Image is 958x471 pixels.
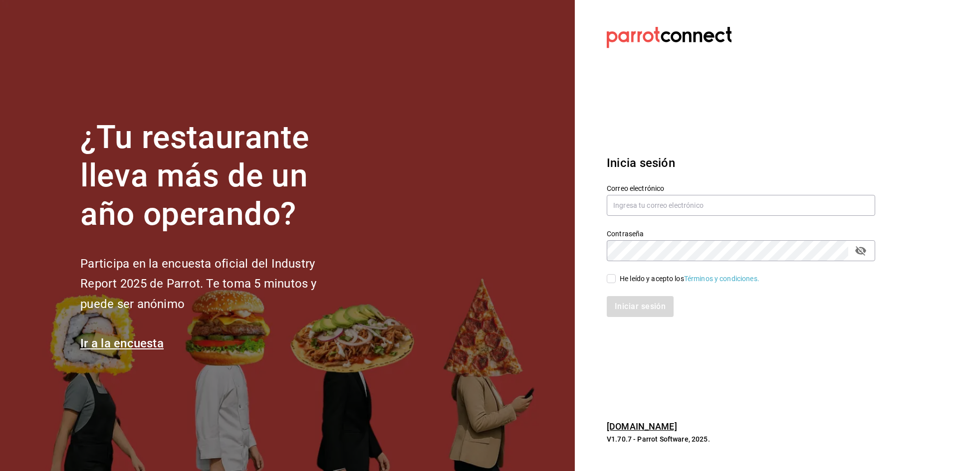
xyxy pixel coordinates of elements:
[607,230,875,237] label: Contraseña
[607,154,875,172] h3: Inicia sesión
[852,242,869,259] button: passwordField
[607,434,875,444] p: V1.70.7 - Parrot Software, 2025.
[607,421,677,432] a: [DOMAIN_NAME]
[80,119,350,233] h1: ¿Tu restaurante lleva más de un año operando?
[620,274,759,284] div: He leído y acepto los
[607,195,875,216] input: Ingresa tu correo electrónico
[607,185,875,192] label: Correo electrónico
[80,336,164,350] a: Ir a la encuesta
[80,254,350,314] h2: Participa en la encuesta oficial del Industry Report 2025 de Parrot. Te toma 5 minutos y puede se...
[684,275,759,283] a: Términos y condiciones.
